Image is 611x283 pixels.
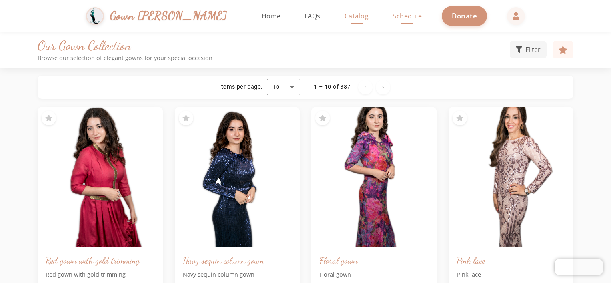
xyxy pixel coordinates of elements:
span: Schedule [393,12,422,20]
iframe: Chatra live chat [555,259,603,275]
a: Gown [PERSON_NAME] [86,5,235,27]
div: Items per page: [219,83,262,91]
button: Previous page [358,80,373,94]
button: Filter [510,41,547,58]
h3: Pink lace [457,255,566,266]
button: Next page [376,80,390,94]
img: Red gown with gold trimming [38,107,163,247]
img: Navy sequin column gown [175,107,300,247]
p: Red gown with gold trimming [46,270,155,279]
a: Donate [442,6,487,26]
span: Donate [452,11,477,20]
p: Pink lace [457,270,566,279]
span: Catalog [345,12,369,20]
p: Browse our selection of elegant gowns for your special occasion [38,54,510,61]
p: Navy sequin column gown [183,270,292,279]
span: FAQs [305,12,321,20]
img: Pink lace [449,107,574,247]
span: Home [262,12,281,20]
span: Gown [PERSON_NAME] [110,7,227,24]
img: Gown Gmach Logo [86,7,104,25]
h3: Red gown with gold trimming [46,255,155,266]
img: Floral gown [311,107,437,247]
span: Filter [525,45,541,54]
h3: Floral gown [319,255,429,266]
p: Floral gown [319,270,429,279]
h3: Navy sequin column gown [183,255,292,266]
h1: Our Gown Collection [38,38,510,53]
div: 1 – 10 of 387 [314,83,350,91]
